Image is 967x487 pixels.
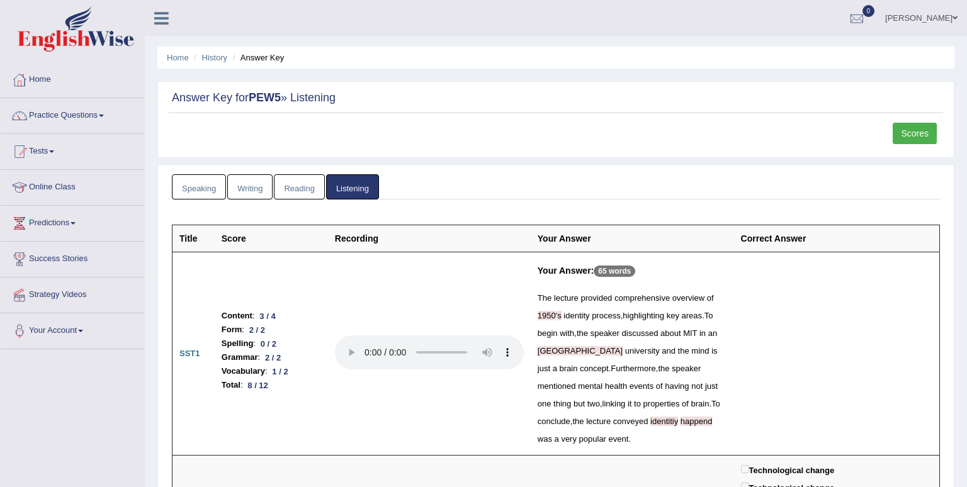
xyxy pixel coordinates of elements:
span: To [711,399,720,408]
span: MIT [683,328,697,338]
span: of [682,399,689,408]
span: begin [538,328,558,338]
span: in [699,328,706,338]
th: Title [172,225,215,252]
b: SST1 [179,349,200,358]
span: but [574,399,585,408]
span: Furthermore [611,364,656,373]
span: thing [553,399,571,408]
b: Form [222,323,242,337]
span: and [662,346,676,355]
b: Total [222,378,240,392]
span: just [705,381,718,391]
span: highlighting [623,311,664,320]
span: speaker [591,328,619,338]
a: Strategy Videos [1,277,144,309]
span: 0 [862,5,875,17]
a: Writing [227,174,273,200]
a: Success Stories [1,242,144,273]
span: Apostrophes aren’t needed for decades. (did you mean: 1950s) [538,311,556,320]
span: identity [563,311,589,320]
span: mental [578,381,602,391]
span: conclude [538,417,570,426]
span: mentioned [538,381,576,391]
b: Your Answer: [538,266,594,276]
span: a [555,434,559,444]
span: is [711,346,717,355]
th: Your Answer [531,225,734,252]
span: discussed [622,328,659,338]
a: Predictions [1,206,144,237]
span: overview [672,293,704,303]
div: 1 / 2 [268,365,293,378]
li: : [222,350,321,364]
span: not [691,381,703,391]
span: speaker [672,364,701,373]
span: Possible spelling mistake found. (did you mean: identity) [650,417,678,426]
span: having [665,381,689,391]
span: events [630,381,653,391]
span: a [553,364,557,373]
span: key [667,311,679,320]
span: brain [691,399,709,408]
span: conveyed [613,417,648,426]
a: Listening [326,174,379,200]
a: Practice Questions [1,98,144,130]
li: : [222,364,321,378]
span: just [538,364,550,373]
a: Reading [274,174,324,200]
a: Your Account [1,313,144,345]
a: Scores [893,123,937,144]
input: Technological change [741,465,749,473]
span: the [577,328,588,338]
div: 0 / 2 [256,337,281,350]
th: Score [215,225,328,252]
span: Possible spelling mistake found. (did you mean: Oxford) [538,346,623,355]
span: The [538,293,551,303]
span: provided [580,293,612,303]
span: lecture [586,417,611,426]
span: to [634,399,641,408]
span: areas [682,311,703,320]
h2: Answer Key for » Listening [172,92,940,104]
li: Answer Key [230,52,285,64]
span: concept [580,364,609,373]
span: the [658,364,669,373]
span: about [660,328,681,338]
b: Content [222,309,252,323]
span: very [561,434,577,444]
span: Apostrophes aren’t needed for decades. (did you mean: 1950s) [557,311,562,320]
span: Possible spelling mistake found. (did you mean: happened) [681,417,713,426]
a: Speaking [172,174,226,200]
div: 3 / 4 [255,310,281,323]
span: event [609,434,629,444]
span: properties [643,399,680,408]
b: Vocabulary [222,364,265,378]
p: 65 words [594,266,635,277]
span: one [538,399,551,408]
span: popular [579,434,606,444]
span: linking [602,399,626,408]
span: Apostrophes aren’t needed for decades. (did you mean: 1950s) [556,311,557,320]
span: comprehensive [614,293,670,303]
span: health [605,381,627,391]
b: Spelling [222,337,254,350]
a: Home [167,53,189,62]
a: Home [1,62,144,94]
span: the [678,346,689,355]
a: Online Class [1,170,144,201]
a: History [202,53,227,62]
span: of [656,381,663,391]
span: the [572,417,584,426]
div: 8 / 12 [243,379,273,392]
span: with [560,328,574,338]
label: Technological change [741,462,835,477]
span: university [625,346,660,355]
strong: PEW5 [249,91,281,104]
li: : [222,378,321,392]
th: Correct Answer [734,225,940,252]
span: process [592,311,621,320]
b: Grammar [222,350,258,364]
span: To [704,311,713,320]
li: : [222,309,321,323]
